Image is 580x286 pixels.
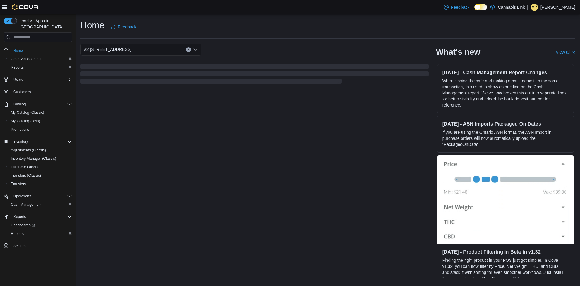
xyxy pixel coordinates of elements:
button: Reports [1,212,74,221]
span: Operations [11,192,72,200]
span: Cash Management [11,57,41,61]
span: Transfers (Classic) [8,172,72,179]
span: Users [13,77,23,82]
button: Reports [6,63,74,72]
span: Inventory [13,139,28,144]
button: Inventory [1,137,74,146]
a: Reports [8,230,26,237]
a: Dashboards [6,221,74,229]
span: Home [11,46,72,54]
span: #2 [STREET_ADDRESS] [84,46,132,53]
input: Dark Mode [474,4,487,10]
a: Dashboards [8,222,37,229]
button: Home [1,46,74,54]
p: | [527,4,528,11]
a: View allExternal link [556,50,575,54]
a: Purchase Orders [8,163,41,171]
span: MR [532,4,537,11]
div: Maria Rodriguez [531,4,538,11]
span: Feedback [451,4,469,10]
span: Purchase Orders [11,165,38,169]
span: Adjustments (Classic) [8,146,72,154]
span: Catalog [13,102,26,107]
span: Reports [13,214,26,219]
span: Inventory Manager (Classic) [11,156,56,161]
span: Dark Mode [474,10,475,11]
span: My Catalog (Beta) [11,119,40,123]
button: Cash Management [6,55,74,63]
h3: [DATE] - Cash Management Report Changes [442,69,569,75]
h2: What's new [436,47,480,57]
a: Transfers (Classic) [8,172,43,179]
button: My Catalog (Beta) [6,117,74,125]
span: Adjustments (Classic) [11,148,46,153]
span: Cash Management [8,201,72,208]
button: Settings [1,242,74,250]
span: Loading [80,65,429,85]
button: Inventory Manager (Classic) [6,154,74,163]
span: Transfers (Classic) [11,173,41,178]
button: Users [1,75,74,84]
span: Operations [13,194,31,199]
span: My Catalog (Classic) [8,109,72,116]
a: My Catalog (Beta) [8,117,43,125]
button: Reports [11,213,28,220]
button: Customers [1,87,74,96]
button: My Catalog (Classic) [6,108,74,117]
span: Promotions [8,126,72,133]
button: Promotions [6,125,74,134]
a: Transfers [8,180,28,188]
span: Feedback [118,24,136,30]
a: Customers [11,88,33,96]
span: Reports [11,231,24,236]
a: Settings [11,242,29,250]
button: Operations [11,192,34,200]
svg: External link [572,51,575,54]
span: Cash Management [8,55,72,63]
span: Cash Management [11,202,41,207]
button: Open list of options [193,47,198,52]
button: Inventory [11,138,31,145]
span: Reports [11,65,24,70]
span: Reports [11,213,72,220]
span: Inventory [11,138,72,145]
button: Catalog [1,100,74,108]
p: [PERSON_NAME] [540,4,575,11]
span: Inventory Manager (Classic) [8,155,72,162]
img: Cova [12,4,39,10]
span: Users [11,76,72,83]
span: Settings [11,242,72,250]
span: Promotions [11,127,29,132]
button: Reports [6,229,74,238]
span: Customers [13,90,31,94]
a: Home [11,47,25,54]
span: Dashboards [11,223,35,228]
button: Clear input [186,47,191,52]
span: Customers [11,88,72,96]
button: Operations [1,192,74,200]
a: Cash Management [8,55,44,63]
span: Home [13,48,23,53]
h1: Home [80,19,105,31]
nav: Complex example [4,43,72,266]
a: My Catalog (Classic) [8,109,47,116]
button: Transfers (Classic) [6,171,74,180]
a: Feedback [441,1,472,13]
span: Transfers [11,182,26,186]
button: Purchase Orders [6,163,74,171]
a: Feedback [108,21,139,33]
span: Catalog [11,100,72,108]
a: Adjustments (Classic) [8,146,48,154]
span: My Catalog (Beta) [8,117,72,125]
button: Cash Management [6,200,74,209]
span: Settings [13,244,26,248]
a: Cash Management [8,201,44,208]
p: Cannabis Link [498,4,525,11]
em: Beta Features [482,276,508,281]
span: Reports [8,64,72,71]
button: Adjustments (Classic) [6,146,74,154]
a: Reports [8,64,26,71]
span: My Catalog (Classic) [11,110,44,115]
p: When closing the safe and making a bank deposit in the same transaction, this used to show as one... [442,78,569,108]
span: Transfers [8,180,72,188]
